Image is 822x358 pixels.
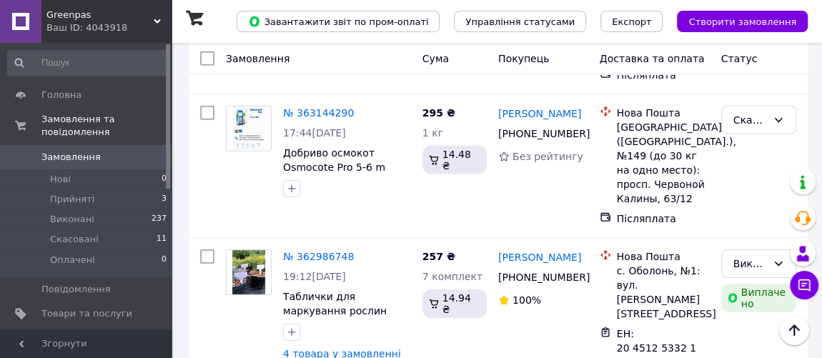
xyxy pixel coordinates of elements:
span: 237 [152,213,167,226]
span: Оплачені [50,254,95,267]
div: [GEOGRAPHIC_DATA] ([GEOGRAPHIC_DATA].), №149 (до 30 кг на одно место): просп. Червоной Калины, 63/12 [617,120,710,206]
span: Замовлення та повідомлення [41,113,172,139]
div: 14.48 ₴ [422,146,487,174]
a: № 363144290 [283,107,354,119]
span: Замовлення [41,151,101,164]
div: 14.94 ₴ [422,289,487,318]
span: Без рейтингу [512,151,583,162]
span: Товари та послуги [41,307,132,320]
span: 7 комплект [422,271,482,282]
div: Виконано [733,256,767,272]
div: Післяплата [617,212,710,226]
a: Створити замовлення [663,15,808,26]
div: Післяплата [617,68,710,82]
a: № 362986748 [283,251,354,262]
span: 3 [162,193,167,206]
a: Фото товару [226,106,272,151]
span: 19:12[DATE] [283,271,346,282]
span: 0 [162,254,167,267]
span: Прийняті [50,193,94,206]
span: Замовлення [226,53,289,64]
button: Чат з покупцем [790,271,818,299]
a: [PERSON_NAME] [498,106,581,121]
span: 11 [157,233,167,246]
div: Нова Пошта [617,249,710,264]
span: Головна [41,89,81,101]
img: Фото товару [232,250,266,294]
input: Пошук [7,50,168,76]
div: [PHONE_NUMBER] [495,124,578,144]
span: Доставка та оплата [600,53,705,64]
div: с. Оболонь, №1: вул. [PERSON_NAME][STREET_ADDRESS] [617,264,710,321]
span: Нові [50,173,71,186]
span: 257 ₴ [422,251,455,262]
a: Таблички для маркування рослин 6х10 см, білі 25 шт. [283,291,387,331]
div: Скасовано [733,112,767,128]
span: Управління статусами [465,16,575,27]
a: [PERSON_NAME] [498,250,581,264]
button: Завантажити звіт по пром-оплаті [237,11,440,32]
span: Cума [422,53,449,64]
button: Наверх [779,315,809,345]
span: Виконані [50,213,94,226]
div: Нова Пошта [617,106,710,120]
span: 1 кг [422,127,443,139]
span: Greenpas [46,9,154,21]
span: Статус [721,53,758,64]
span: Створити замовлення [688,16,796,27]
div: Ваш ID: 4043918 [46,21,172,34]
span: Покупець [498,53,549,64]
span: 17:44[DATE] [283,127,346,139]
button: Експорт [600,11,663,32]
a: Фото товару [226,249,272,295]
button: Управління статусами [454,11,586,32]
button: Створити замовлення [677,11,808,32]
span: Скасовані [50,233,99,246]
img: Фото товару [233,106,264,151]
a: Добриво осмокот Osmocote Pro 5-6 m [DATE]+2MgO+Te, 1 кг [283,147,401,187]
span: Експорт [612,16,652,27]
div: Виплачено [721,284,796,312]
span: Завантажити звіт по пром-оплаті [248,15,428,28]
span: 0 [162,173,167,186]
span: 100% [512,294,541,306]
span: Повідомлення [41,283,111,296]
div: [PHONE_NUMBER] [495,267,578,287]
span: 295 ₴ [422,107,455,119]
